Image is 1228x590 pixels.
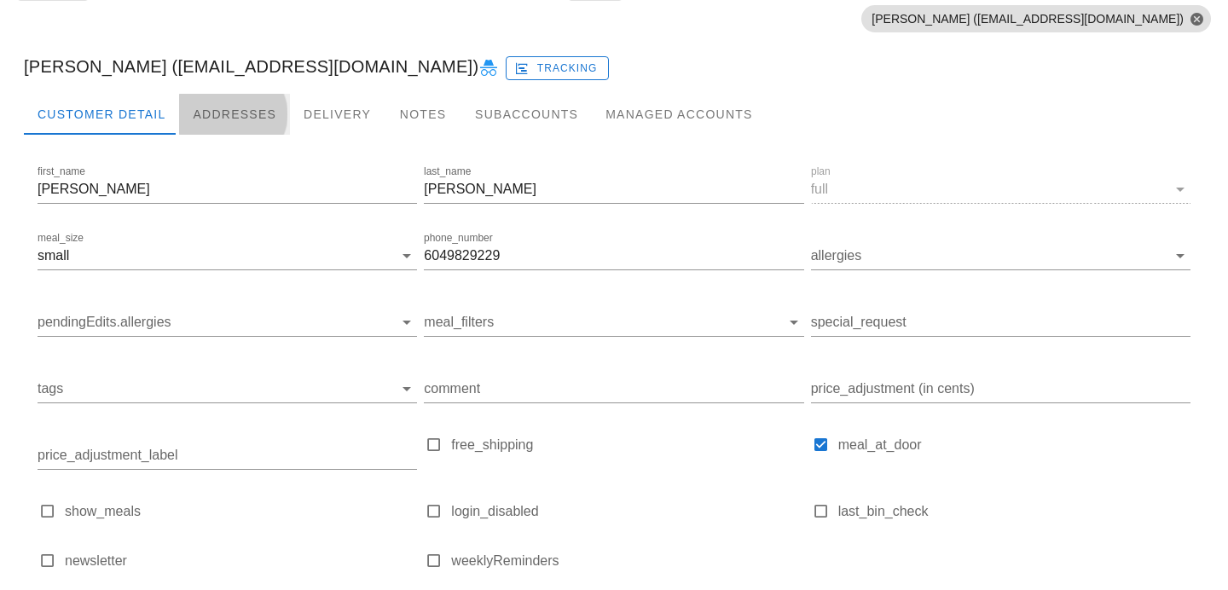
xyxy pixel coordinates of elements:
button: Close [1189,11,1204,26]
label: weeklyReminders [451,552,803,570]
span: Tracking [518,61,598,76]
div: Notes [385,94,461,135]
div: small [38,248,69,263]
div: Delivery [290,94,385,135]
div: meal_sizesmall [38,242,417,269]
span: [PERSON_NAME] ([EMAIL_ADDRESS][DOMAIN_NAME]) [872,5,1201,32]
label: show_meals [65,503,417,520]
div: Managed Accounts [592,94,766,135]
label: plan [811,165,831,178]
div: Subaccounts [461,94,592,135]
label: last_bin_check [838,503,1190,520]
div: tags [38,375,417,402]
label: newsletter [65,552,417,570]
div: planfull [811,176,1190,203]
div: allergies [811,242,1190,269]
label: phone_number [424,232,493,245]
label: meal_at_door [838,437,1190,454]
label: first_name [38,165,85,178]
div: Addresses [179,94,290,135]
div: pendingEdits.allergies [38,309,417,336]
label: meal_size [38,232,84,245]
label: free_shipping [451,437,803,454]
div: [PERSON_NAME] ([EMAIL_ADDRESS][DOMAIN_NAME]) [10,39,1218,94]
div: meal_filters [424,309,803,336]
label: last_name [424,165,471,178]
a: Tracking [506,53,609,80]
button: Tracking [506,56,609,80]
label: login_disabled [451,503,803,520]
div: Customer Detail [24,94,179,135]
